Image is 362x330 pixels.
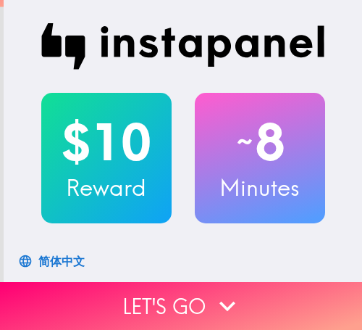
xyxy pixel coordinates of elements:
h2: $10 [41,112,172,172]
h3: Reward [41,171,172,204]
h3: Minutes [195,171,325,204]
div: 简体中文 [38,251,85,271]
h2: 8 [195,112,325,172]
span: ~ [235,120,255,163]
button: 简体中文 [15,247,90,276]
img: Instapanel [41,23,325,70]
